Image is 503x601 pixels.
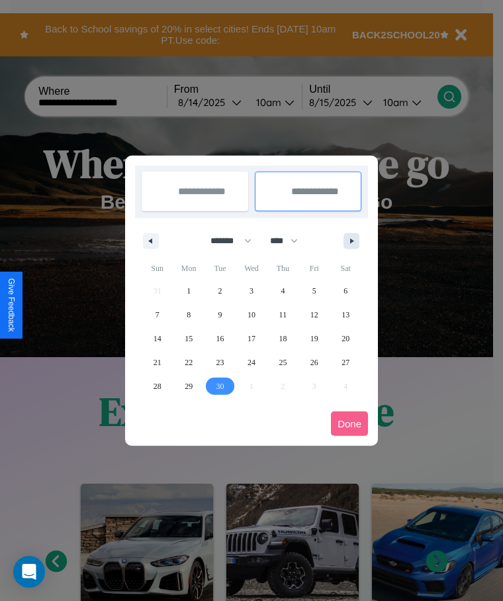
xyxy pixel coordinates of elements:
[154,327,161,351] span: 14
[216,327,224,351] span: 16
[267,303,298,327] button: 11
[142,303,173,327] button: 7
[185,374,193,398] span: 29
[342,351,349,374] span: 27
[218,279,222,303] span: 2
[205,258,236,279] span: Tue
[173,374,204,398] button: 29
[267,279,298,303] button: 4
[279,303,287,327] span: 11
[298,279,330,303] button: 5
[173,303,204,327] button: 8
[173,351,204,374] button: 22
[310,327,318,351] span: 19
[236,258,267,279] span: Wed
[298,303,330,327] button: 12
[187,303,191,327] span: 8
[298,327,330,351] button: 19
[185,327,193,351] span: 15
[156,303,160,327] span: 7
[330,258,361,279] span: Sat
[205,303,236,327] button: 9
[236,303,267,327] button: 10
[185,351,193,374] span: 22
[142,258,173,279] span: Sun
[142,327,173,351] button: 14
[154,351,161,374] span: 21
[267,258,298,279] span: Thu
[173,279,204,303] button: 1
[298,351,330,374] button: 26
[7,278,16,332] div: Give Feedback
[250,279,253,303] span: 3
[281,279,285,303] span: 4
[342,303,349,327] span: 13
[298,258,330,279] span: Fri
[142,351,173,374] button: 21
[205,327,236,351] button: 16
[205,279,236,303] button: 2
[331,411,368,436] button: Done
[216,351,224,374] span: 23
[236,279,267,303] button: 3
[236,351,267,374] button: 24
[218,303,222,327] span: 9
[310,351,318,374] span: 26
[187,279,191,303] span: 1
[330,351,361,374] button: 27
[267,351,298,374] button: 25
[248,303,255,327] span: 10
[330,327,361,351] button: 20
[142,374,173,398] button: 28
[248,351,255,374] span: 24
[205,374,236,398] button: 30
[267,327,298,351] button: 18
[279,327,287,351] span: 18
[154,374,161,398] span: 28
[330,279,361,303] button: 6
[205,351,236,374] button: 23
[330,303,361,327] button: 13
[236,327,267,351] button: 17
[310,303,318,327] span: 12
[342,327,349,351] span: 20
[343,279,347,303] span: 6
[13,556,45,588] div: Open Intercom Messenger
[248,327,255,351] span: 17
[312,279,316,303] span: 5
[173,258,204,279] span: Mon
[279,351,287,374] span: 25
[173,327,204,351] button: 15
[216,374,224,398] span: 30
